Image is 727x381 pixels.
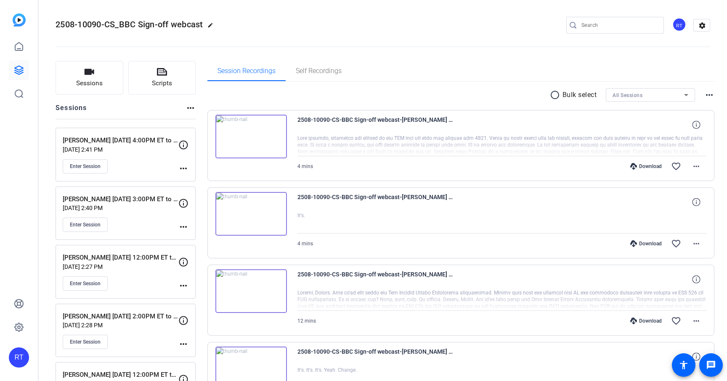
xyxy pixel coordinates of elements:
button: Enter Session [63,335,108,349]
span: 4 mins [297,241,313,247]
button: Sessions [56,61,123,95]
mat-icon: message [706,360,716,370]
span: Scripts [152,79,172,88]
p: [PERSON_NAME] [DATE] 12:00PM ET to 1:00PM ET [63,253,178,263]
mat-icon: more_horiz [691,316,701,326]
p: [PERSON_NAME] [DATE] 3:00PM ET to 4:00PM ET [63,194,178,204]
span: 2508-10090-CS-BBC Sign-off webcast-[PERSON_NAME] 9-9 12-00PM ET to 1-00PM ET-[PERSON_NAME]-2025-0... [297,347,453,367]
mat-icon: settings [694,19,711,32]
span: All Sessions [613,92,642,98]
button: Enter Session [63,218,108,232]
mat-icon: more_horiz [178,222,188,232]
span: Enter Session [70,339,101,345]
button: Scripts [128,61,196,95]
mat-icon: more_horiz [691,161,701,171]
p: [DATE] 2:27 PM [63,263,178,270]
mat-icon: edit [207,22,218,32]
span: Sessions [76,79,103,88]
mat-icon: more_horiz [178,281,188,291]
img: thumb-nail [215,115,287,158]
span: Self Recordings [296,68,342,74]
p: [PERSON_NAME] [DATE] 2:00PM ET to 3:00PM ET [63,312,178,321]
h2: Sessions [56,103,87,119]
mat-icon: accessibility [679,360,689,370]
mat-icon: favorite_border [671,161,681,171]
p: [DATE] 2:40 PM [63,205,178,211]
p: Bulk select [562,90,597,100]
p: [DATE] 2:41 PM [63,146,178,153]
mat-icon: favorite_border [671,316,681,326]
div: Download [626,318,666,324]
p: [DATE] 2:28 PM [63,322,178,328]
button: Enter Session [63,159,108,173]
img: thumb-nail [215,269,287,313]
span: 2508-10090-CS-BBC Sign-off webcast-[PERSON_NAME] 9-9 2-00PM ET to 3-00PM ET-[PERSON_NAME]-2025-09... [297,115,453,135]
span: Enter Session [70,163,101,170]
mat-icon: more_horiz [186,103,196,113]
mat-icon: more_horiz [178,339,188,349]
mat-icon: radio_button_unchecked [550,90,562,100]
mat-icon: more_horiz [178,163,188,173]
button: Enter Session [63,276,108,291]
span: 12 mins [297,318,316,324]
span: Session Recordings [218,68,276,74]
input: Search [581,20,657,30]
img: blue-gradient.svg [13,13,26,26]
div: RT [9,347,29,368]
mat-icon: more_horiz [691,239,701,249]
span: 2508-10090-CS_BBC Sign-off webcast [56,19,203,29]
p: [PERSON_NAME] [DATE] 12:00PM ET to 1:00PM ET [63,370,178,380]
div: Download [626,163,666,170]
span: Enter Session [70,221,101,228]
mat-icon: favorite_border [671,239,681,249]
img: thumb-nail [215,192,287,236]
span: 4 mins [297,163,313,169]
mat-icon: more_horiz [704,90,714,100]
div: Download [626,240,666,247]
span: 2508-10090-CS-BBC Sign-off webcast-[PERSON_NAME] 9-9 12-00PM ET to 1-00PM ET-[PERSON_NAME]-2025-0... [297,269,453,289]
ngx-avatar: Rob Thomas [672,18,687,32]
span: Enter Session [70,280,101,287]
p: [PERSON_NAME] [DATE] 4:00PM ET to 5:00PM ET [63,136,178,145]
div: RT [672,18,686,32]
span: 2508-10090-CS-BBC Sign-off webcast-[PERSON_NAME] 9-9 2-00PM ET to 3-00PM ET-[PERSON_NAME]-2025-09... [297,192,453,212]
